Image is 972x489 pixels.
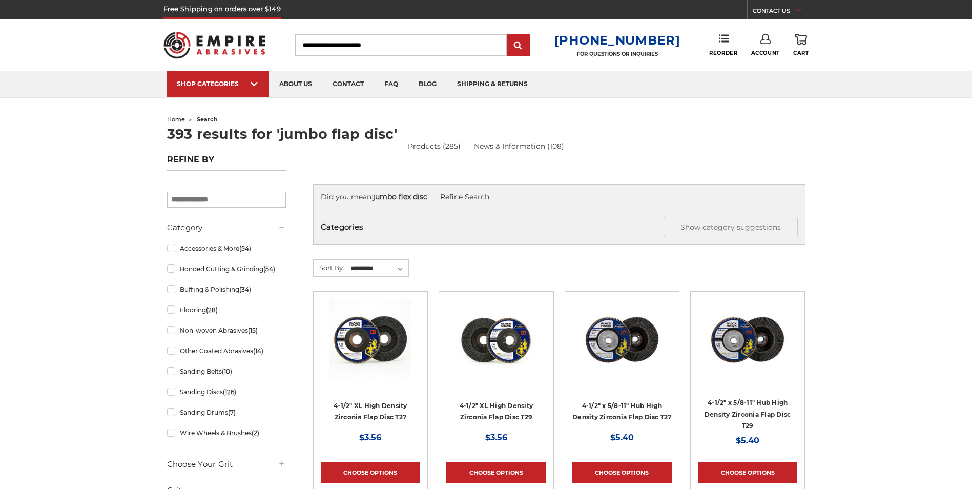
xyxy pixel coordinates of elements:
[263,265,275,273] span: (54)
[793,50,809,56] span: Cart
[252,429,259,437] span: (2)
[447,71,538,97] a: shipping & returns
[197,116,218,123] span: search
[167,260,286,278] a: Bonded Cutting & Grinding(54)
[223,388,236,396] span: (126)
[253,347,263,355] span: (14)
[167,221,286,234] h5: Category
[322,71,374,97] a: contact
[239,286,251,293] span: (34)
[359,433,381,442] span: $3.56
[167,403,286,421] a: Sanding Drums(7)
[167,321,286,339] a: Non-woven Abrasives(15)
[572,462,672,483] a: Choose Options
[167,280,286,298] a: Buffing & Polishing(34)
[167,127,805,141] h1: 393 results for 'jumbo flap disc'
[751,50,780,56] span: Account
[334,402,407,421] a: 4-1/2" XL High Density Zirconia Flap Disc T27
[485,433,507,442] span: $3.56
[581,299,663,381] img: high density flap disc with screw hub
[167,362,286,380] a: Sanding Belts(10)
[572,402,672,421] a: 4-1/2" x 5/8-11" Hub High Density Zirconia Flap Disc T27
[793,34,809,56] a: Cart
[698,462,797,483] a: Choose Options
[321,462,420,483] a: Choose Options
[664,217,798,237] button: Show category suggestions
[408,141,461,152] a: Products (285)
[446,462,546,483] a: Choose Options
[167,342,286,360] a: Other Coated Abrasives(14)
[753,5,809,19] a: CONTACT US
[167,458,286,471] h5: Choose Your Grit
[222,368,232,375] span: (10)
[460,402,533,421] a: 4-1/2" XL High Density Zirconia Flap Disc T29
[239,244,251,252] span: (54)
[163,25,266,65] img: Empire Abrasives
[321,217,798,237] h5: Categories
[269,71,322,97] a: about us
[554,51,680,57] p: FOR QUESTIONS OR INQUIRIES
[440,192,489,201] a: Refine Search
[167,116,185,123] a: home
[408,71,447,97] a: blog
[167,155,286,171] h5: Refine by
[167,239,286,257] a: Accessories & More(54)
[709,50,737,56] span: Reorder
[374,71,408,97] a: faq
[455,299,537,381] img: 4-1/2" XL High Density Zirconia Flap Disc T29
[206,306,218,314] span: (28)
[329,299,411,381] img: 4-1/2" XL High Density Zirconia Flap Disc T27
[177,80,259,88] div: SHOP CATEGORIES
[314,260,344,275] label: Sort By:
[698,299,797,398] a: Zirconia flap disc with screw hub
[572,299,672,398] a: high density flap disc with screw hub
[707,299,789,381] img: Zirconia flap disc with screw hub
[167,424,286,442] a: Wire Wheels & Brushes(2)
[167,301,286,319] a: Flooring(28)
[709,34,737,56] a: Reorder
[248,327,258,334] span: (15)
[321,192,798,202] div: Did you mean:
[554,33,680,48] a: [PHONE_NUMBER]
[446,299,546,398] a: 4-1/2" XL High Density Zirconia Flap Disc T29
[228,409,236,416] span: (7)
[610,433,634,442] span: $5.40
[167,383,286,401] a: Sanding Discs(126)
[705,399,791,430] a: 4-1/2" x 5/8-11" Hub High Density Zirconia Flap Disc T29
[373,192,427,201] strong: jumbo flex disc
[508,35,529,56] input: Submit
[736,436,759,445] span: $5.40
[349,261,408,276] select: Sort By:
[321,299,420,398] a: 4-1/2" XL High Density Zirconia Flap Disc T27
[474,141,564,152] a: News & Information (108)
